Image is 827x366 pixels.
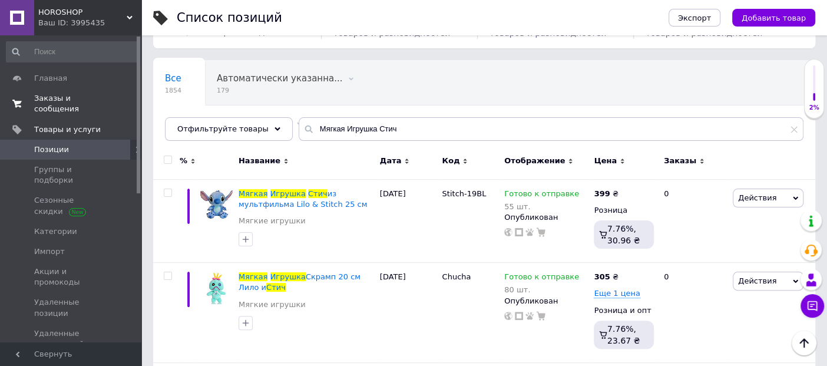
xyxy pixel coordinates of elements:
span: Все [165,73,181,84]
div: [DATE] [377,179,439,263]
span: Stitch-19BL [442,189,486,198]
span: Мягкая [239,272,268,281]
div: 0 [657,263,730,363]
span: Заказы и сообщения [34,93,109,114]
div: 80 шт. [504,285,579,294]
a: Мягкие игрушки [239,299,306,310]
span: Отфильтруйте товары [177,124,269,133]
span: Готово к отправке [504,189,579,202]
span: Действия [738,193,776,202]
button: Экспорт [669,9,720,27]
span: Сезонные скидки [34,195,109,216]
span: Дата [380,156,402,166]
div: Опубликован [504,212,588,223]
span: Позиции [34,144,69,155]
input: Поиск [6,41,139,62]
span: Автозаполнение характе... [165,118,290,128]
div: Ваш ID: 3995435 [38,18,141,28]
button: Добавить товар [732,9,815,27]
div: [DATE] [377,263,439,363]
span: Название [239,156,280,166]
span: 1854 [165,86,181,95]
span: 0 [177,24,184,38]
input: Поиск по названию позиции, артикулу и поисковым запросам [299,117,803,141]
span: 7.76%, 23.67 ₴ [607,324,640,345]
div: 55 шт. [504,202,579,211]
div: ₴ [594,189,618,199]
div: 2% [805,104,823,112]
span: 179 [217,86,342,95]
div: Автоматически указанная категория [205,61,366,105]
span: Стич [308,189,328,198]
span: Акции и промокоды [34,266,109,288]
span: Главная [34,73,67,84]
div: Автозаполнение характеристик [153,105,314,150]
span: Еще 1 цена [594,289,640,298]
button: Наверх [792,331,816,355]
img: Мягкая Игрушка Скрамп 20 см Лило и Стич [200,272,233,304]
div: ₴ [594,272,618,282]
span: % [180,156,187,166]
b: 305 [594,272,610,281]
span: Chucha [442,272,471,281]
div: Опубликован [504,296,588,306]
span: Добавить товар [742,14,806,22]
span: Заказы [664,156,696,166]
span: Стич [266,283,286,292]
span: / 300000 разновидностей [187,27,295,37]
span: Код [442,156,459,166]
span: Удаленные модерацией [34,328,109,349]
span: Действия [738,276,776,285]
span: Мягкая [239,189,268,198]
span: Автоматически указанна... [217,73,342,84]
div: Список позиций [177,12,282,24]
span: Игрушка [270,272,306,281]
img: Мягкая Игрушка Стич из мультфильма Lilo & Stitch 25 см [200,189,233,221]
div: Розница [594,205,654,216]
b: 399 [594,189,610,198]
span: Импорт [34,246,65,257]
span: Удаленные позиции [34,297,109,318]
div: 0 [657,179,730,263]
span: Отображение [504,156,565,166]
span: Готово к отправке [504,272,579,285]
span: Группы и подборки [34,164,109,186]
a: МягкаяИгрушкаСтичиз мультфильма Lilo & Stitch 25 см [239,189,368,209]
span: Цена [594,156,617,166]
span: Товары и услуги [34,124,101,135]
a: Мягкие игрушки [239,216,306,226]
span: HOROSHOP [38,7,127,18]
span: 7.76%, 30.96 ₴ [607,224,640,245]
span: Игрушка [270,189,306,198]
a: МягкаяИгрушкаСкрамп 20 см Лило иСтич [239,272,360,292]
span: из мультфильма Lilo & Stitch 25 см [239,189,368,209]
button: Чат с покупателем [800,294,824,318]
div: Розница и опт [594,305,654,316]
span: Экспорт [678,14,711,22]
span: Категории [34,226,77,237]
